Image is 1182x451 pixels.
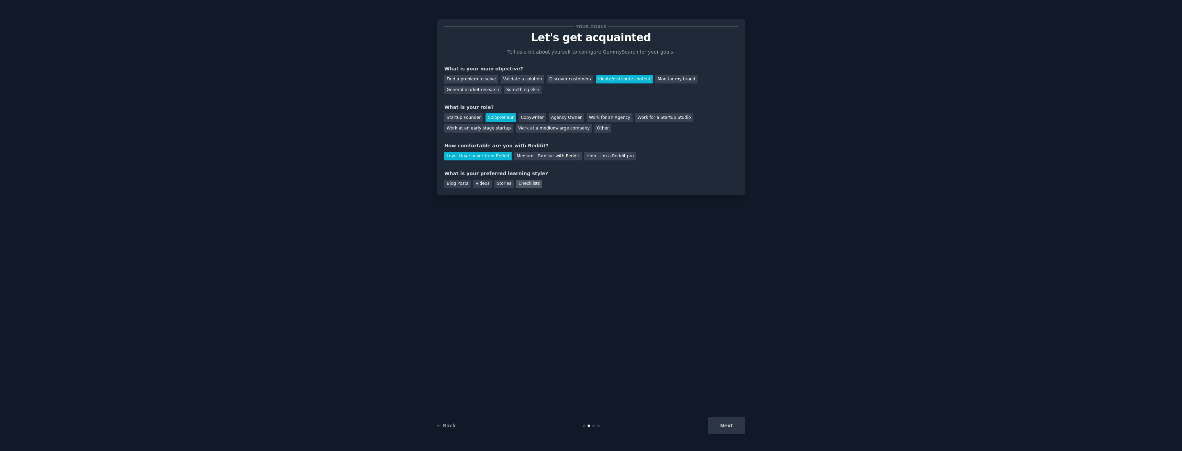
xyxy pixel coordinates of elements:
div: Work for a Startup Studio [635,113,693,122]
div: Discover customers [547,75,593,83]
div: Copywriter [518,113,546,122]
p: Let's get acquainted [444,32,738,44]
div: Medium - Familiar with Reddit [514,152,581,160]
div: Monitor my brand [655,75,698,83]
div: Find a problem to solve [444,75,498,83]
div: Checklists [516,180,542,188]
div: What is your role? [444,104,738,111]
div: What is your preferred learning style? [444,170,738,177]
div: Blog Posts [444,180,471,188]
div: Work at a medium/large company [516,124,592,133]
div: Validate a solution [501,75,544,83]
p: Tell us a bit about yourself to configure GummySearch for your goals. [504,48,678,56]
div: Startup Founder [444,113,483,122]
div: High - I'm a Reddit pro [584,152,636,160]
div: Work at an early stage startup [444,124,513,133]
div: Low - Have never tried Reddit [444,152,512,160]
div: Work for an Agency [587,113,633,122]
span: Your goals [575,23,607,30]
div: How comfortable are you with Reddit? [444,142,738,149]
div: Solopreneur [486,113,516,122]
div: Ideate/distribute content [596,75,653,83]
div: What is your main objective? [444,65,738,72]
a: ← Back [437,423,456,428]
div: General market research [444,86,502,94]
div: Other [594,124,611,133]
div: Agency Owner [549,113,584,122]
div: Stories [494,180,514,188]
div: Videos [473,180,492,188]
div: Something else [504,86,542,94]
